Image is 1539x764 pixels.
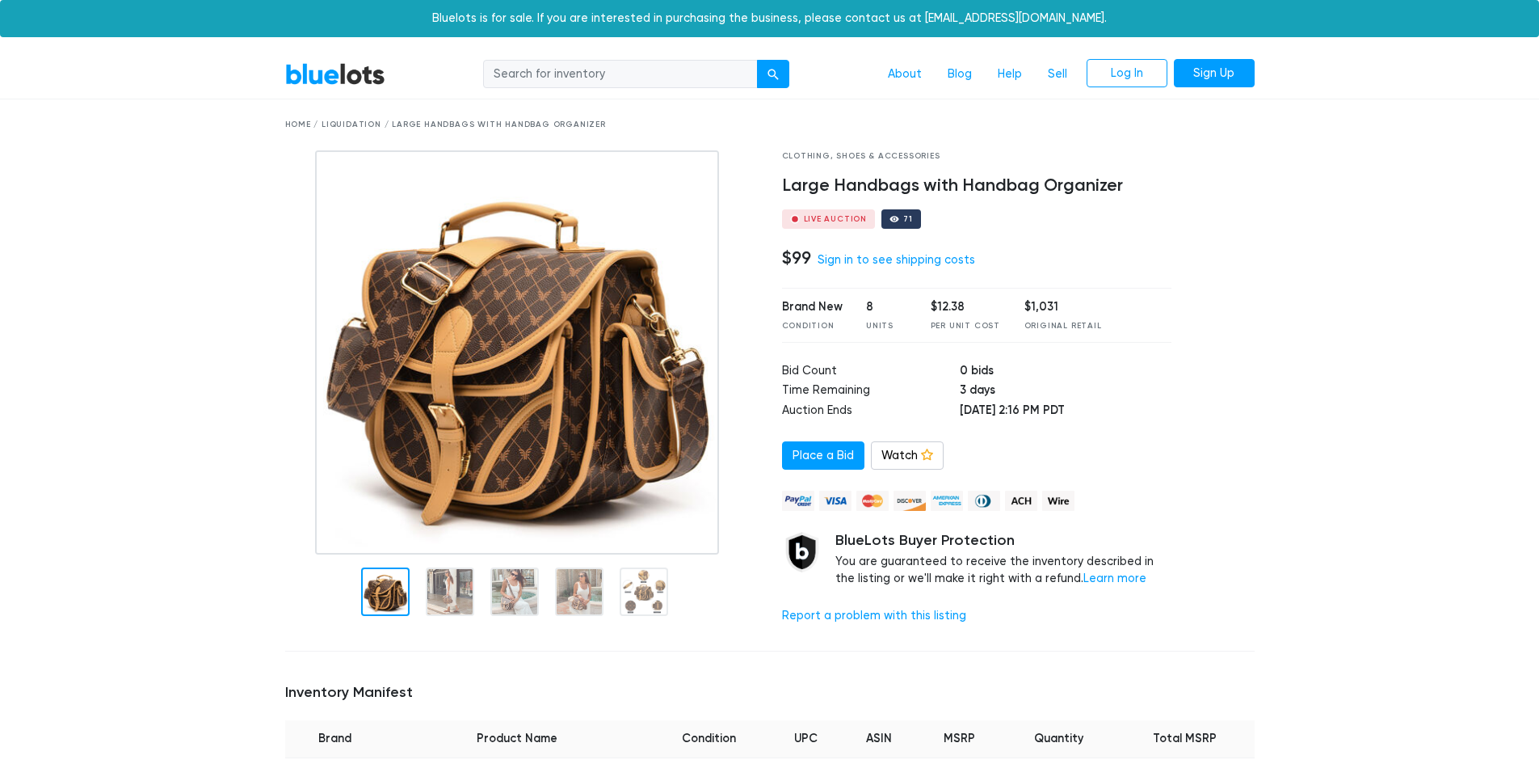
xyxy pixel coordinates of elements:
[1083,572,1146,585] a: Learn more
[648,720,770,758] th: Condition
[285,720,386,758] th: Brand
[1087,59,1167,88] a: Log In
[960,382,1171,402] td: 3 days
[315,150,719,555] img: fe0ebacd-b562-490d-aecf-88afc611ac2a-1707798444.jpg
[866,320,906,332] div: Units
[903,215,913,223] div: 71
[782,382,960,402] td: Time Remaining
[1002,720,1116,758] th: Quantity
[285,684,1255,702] h5: Inventory Manifest
[782,609,966,623] a: Report a problem with this listing
[782,175,1172,196] h4: Large Handbags with Handbag Organizer
[782,150,1172,163] div: Clothing, Shoes & Accessories
[782,532,822,572] img: buyer_protection_shield-3b65640a83011c7d3ede35a8e5a80bfdfaa6a97447f0071c1475b91a4b0b3d01.png
[1035,59,1080,90] a: Sell
[968,491,1000,511] img: diners_club-c48f30131b33b1bb0e5d0e2dbd43a8bea4cb12cb2961413e2f4250e06c020426.png
[894,491,926,511] img: discover-82be18ecfda2d062aad2762c1ca80e2d36a4073d45c9e0ffae68cd515fbd3d32.png
[842,720,917,758] th: ASIN
[782,247,811,268] h4: $99
[782,402,960,422] td: Auction Ends
[960,362,1171,382] td: 0 bids
[917,720,1002,758] th: MSRP
[1042,491,1074,511] img: wire-908396882fe19aaaffefbd8e17b12f2f29708bd78693273c0e28e3a24408487f.png
[782,362,960,382] td: Bid Count
[804,215,868,223] div: Live Auction
[835,532,1172,588] div: You are guaranteed to receive the inventory described in the listing or we'll make it right with ...
[285,119,1255,131] div: Home / Liquidation / Large Handbags with Handbag Organizer
[875,59,935,90] a: About
[871,441,944,471] a: Watch
[1116,720,1254,758] th: Total MSRP
[931,320,1000,332] div: Per Unit Cost
[931,298,1000,316] div: $12.38
[483,60,758,89] input: Search for inventory
[1005,491,1037,511] img: ach-b7992fed28a4f97f893c574229be66187b9afb3f1a8d16a4691d3d3140a8ab00.png
[1174,59,1255,88] a: Sign Up
[1024,298,1102,316] div: $1,031
[960,402,1171,422] td: [DATE] 2:16 PM PDT
[770,720,841,758] th: UPC
[285,62,385,86] a: BlueLots
[931,491,963,511] img: american_express-ae2a9f97a040b4b41f6397f7637041a5861d5f99d0716c09922aba4e24c8547d.png
[1024,320,1102,332] div: Original Retail
[856,491,889,511] img: mastercard-42073d1d8d11d6635de4c079ffdb20a4f30a903dc55d1612383a1b395dd17f39.png
[819,491,851,511] img: visa-79caf175f036a155110d1892330093d4c38f53c55c9ec9e2c3a54a56571784bb.png
[782,298,843,316] div: Brand New
[385,720,648,758] th: Product Name
[866,298,906,316] div: 8
[835,532,1172,550] h5: BlueLots Buyer Protection
[782,320,843,332] div: Condition
[782,491,814,511] img: paypal_credit-80455e56f6e1299e8d57f40c0dcee7b8cd4ae79b9eccbfc37e2480457ba36de9.png
[818,253,975,267] a: Sign in to see shipping costs
[935,59,985,90] a: Blog
[985,59,1035,90] a: Help
[782,441,864,471] a: Place a Bid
